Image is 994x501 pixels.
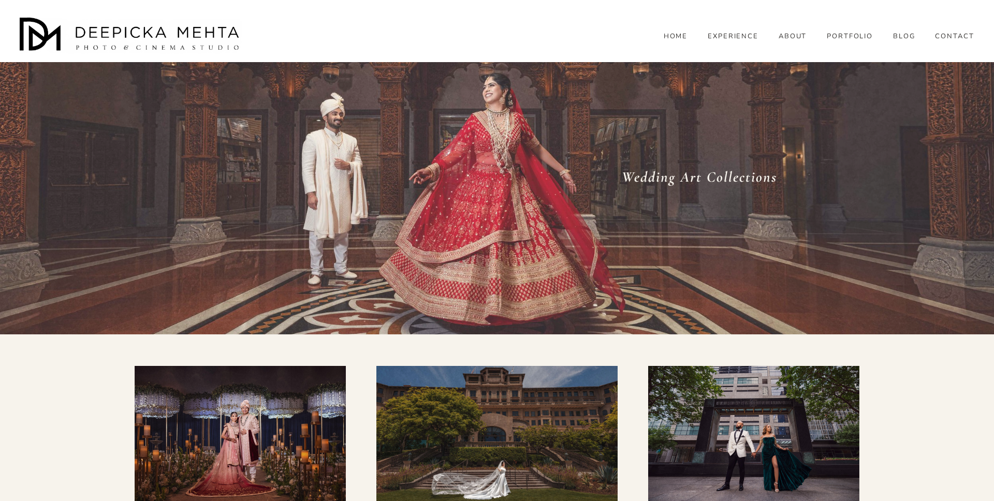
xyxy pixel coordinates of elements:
a: ABOUT [779,32,807,41]
img: Austin Wedding Photographer - Deepicka Mehta Photography &amp; Cinematography [20,18,242,54]
a: EXPERIENCE [708,32,759,41]
a: folder dropdown [893,32,915,41]
a: PORTFOLIO [827,32,873,41]
a: CONTACT [935,32,974,41]
span: BLOG [893,33,915,41]
em: Wedding Art Collections [622,168,777,186]
a: HOME [664,32,688,41]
